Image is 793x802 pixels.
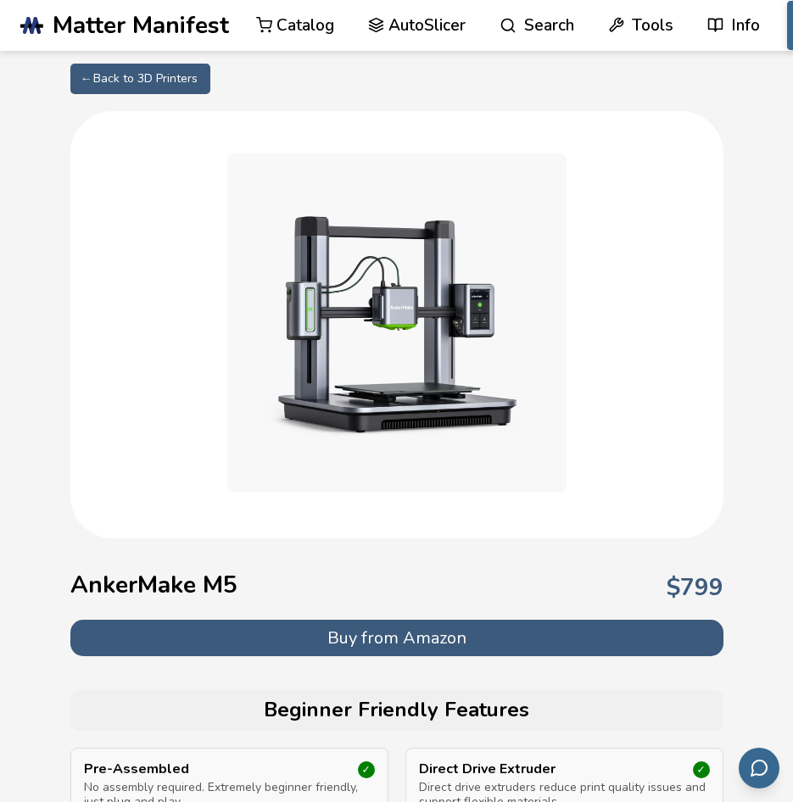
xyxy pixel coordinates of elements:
[70,64,210,94] a: ← Back to 3D Printers
[227,153,567,493] img: AnkerMake M5
[53,12,229,39] span: Matter Manifest
[70,620,723,656] button: Buy from Amazon
[79,699,715,722] h2: Beginner Friendly Features
[358,761,375,778] div: ✓
[693,761,710,778] div: ✓
[419,761,667,777] p: Direct Drive Extruder
[667,574,723,601] p: $ 799
[84,761,332,777] p: Pre-Assembled
[70,571,237,599] h1: AnkerMake M5
[739,748,779,788] button: Send feedback via email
